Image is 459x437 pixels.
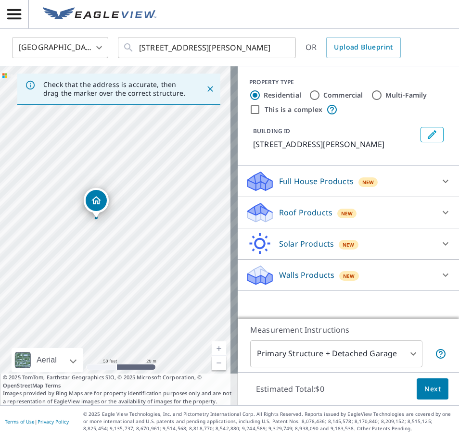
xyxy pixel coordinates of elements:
[212,356,226,370] a: Current Level 19, Zoom Out
[253,138,417,150] p: [STREET_ADDRESS][PERSON_NAME]
[245,232,451,255] div: Solar ProductsNew
[38,418,69,425] a: Privacy Policy
[385,90,427,100] label: Multi-Family
[326,37,400,58] a: Upload Blueprint
[245,263,451,287] div: Walls ProductsNew
[250,324,446,336] p: Measurement Instructions
[139,34,276,61] input: Search by address or latitude-longitude
[43,80,189,98] p: Check that the address is accurate, then drag the marker over the correct structure.
[424,383,441,395] span: Next
[248,378,332,400] p: Estimated Total: $0
[343,241,355,249] span: New
[265,105,322,114] label: This is a complex
[334,41,393,53] span: Upload Blueprint
[279,269,334,281] p: Walls Products
[421,127,444,142] button: Edit building 1
[417,378,448,400] button: Next
[250,340,422,367] div: Primary Structure + Detached Garage
[435,348,446,360] span: Your report will include the primary structure and a detached garage if one exists.
[204,83,217,95] button: Close
[341,210,353,217] span: New
[37,1,162,27] a: EV Logo
[12,34,108,61] div: [GEOGRAPHIC_DATA]
[3,374,235,389] span: © 2025 TomTom, Earthstar Geographics SIO, © 2025 Microsoft Corporation, ©
[245,170,451,193] div: Full House ProductsNew
[279,175,354,187] p: Full House Products
[323,90,363,100] label: Commercial
[34,348,60,372] div: Aerial
[253,127,290,135] p: BUILDING ID
[5,418,35,425] a: Terms of Use
[279,238,334,250] p: Solar Products
[306,37,401,58] div: OR
[264,90,301,100] label: Residential
[5,419,69,425] p: |
[45,382,61,389] a: Terms
[245,201,451,224] div: Roof ProductsNew
[83,411,454,432] p: © 2025 Eagle View Technologies, Inc. and Pictometry International Corp. All Rights Reserved. Repo...
[12,348,83,372] div: Aerial
[3,382,43,389] a: OpenStreetMap
[343,272,355,280] span: New
[84,188,109,218] div: Dropped pin, building 1, Residential property, 5067 Beth St Douglasville, GA 30135
[212,341,226,356] a: Current Level 19, Zoom In
[362,178,374,186] span: New
[249,78,447,87] div: PROPERTY TYPE
[43,7,156,22] img: EV Logo
[279,207,332,218] p: Roof Products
